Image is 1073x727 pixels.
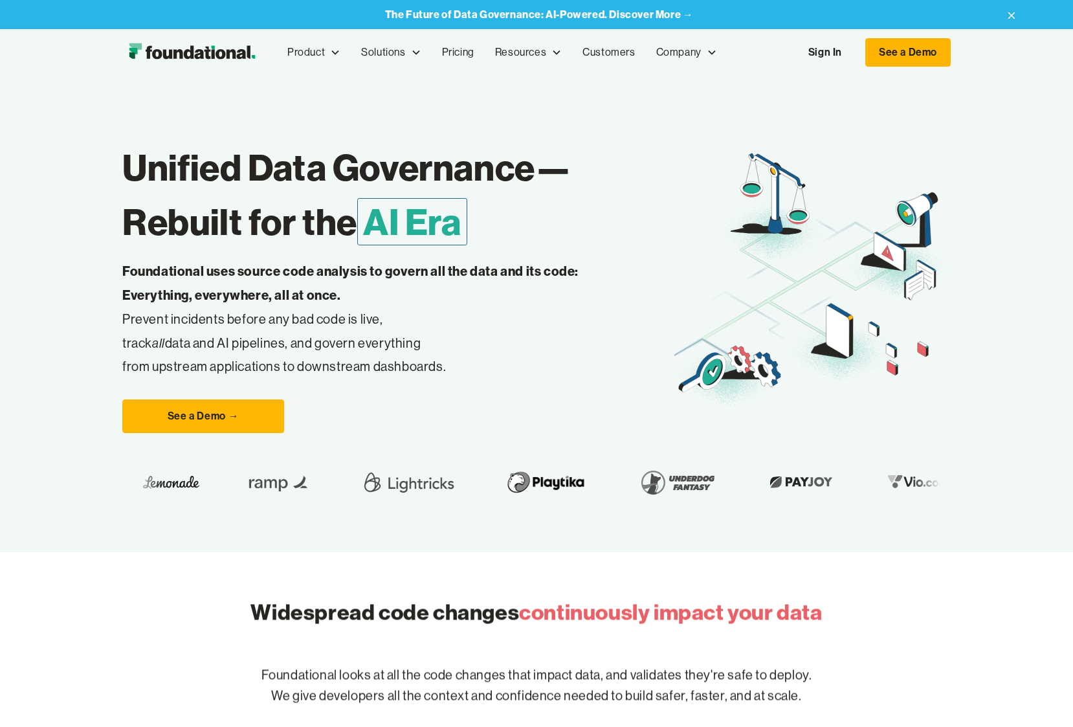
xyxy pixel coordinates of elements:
[241,464,318,500] img: Ramp
[152,335,165,351] em: all
[122,39,261,65] a: home
[360,464,458,500] img: Lightricks
[881,472,956,492] img: Vio.com
[250,597,822,627] h2: Widespread code changes
[357,198,467,245] span: AI Era
[385,8,694,21] a: The Future of Data Governance: AI-Powered. Discover More →
[572,31,645,74] a: Customers
[361,44,405,61] div: Solutions
[519,598,822,625] span: continuously impact your data
[143,472,199,492] img: Lemonade
[763,472,839,492] img: Payjoy
[500,464,592,500] img: Playtika
[634,464,722,500] img: Underdog Fantasy
[432,31,485,74] a: Pricing
[656,44,702,61] div: Company
[122,39,261,65] img: Foundational Logo
[865,38,951,67] a: See a Demo
[646,31,727,74] div: Company
[122,644,951,727] p: Foundational looks at all the code changes that impact data, and validates they're safe to deploy...
[495,44,546,61] div: Resources
[122,140,674,249] h1: Unified Data Governance— Rebuilt for the
[277,31,351,74] div: Product
[795,39,855,66] a: Sign In
[122,260,619,379] p: Prevent incidents before any bad code is live, track data and AI pipelines, and govern everything...
[351,31,431,74] div: Solutions
[287,44,325,61] div: Product
[485,31,572,74] div: Resources
[122,399,284,433] a: See a Demo →
[122,263,579,303] strong: Foundational uses source code analysis to govern all the data and its code: Everything, everywher...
